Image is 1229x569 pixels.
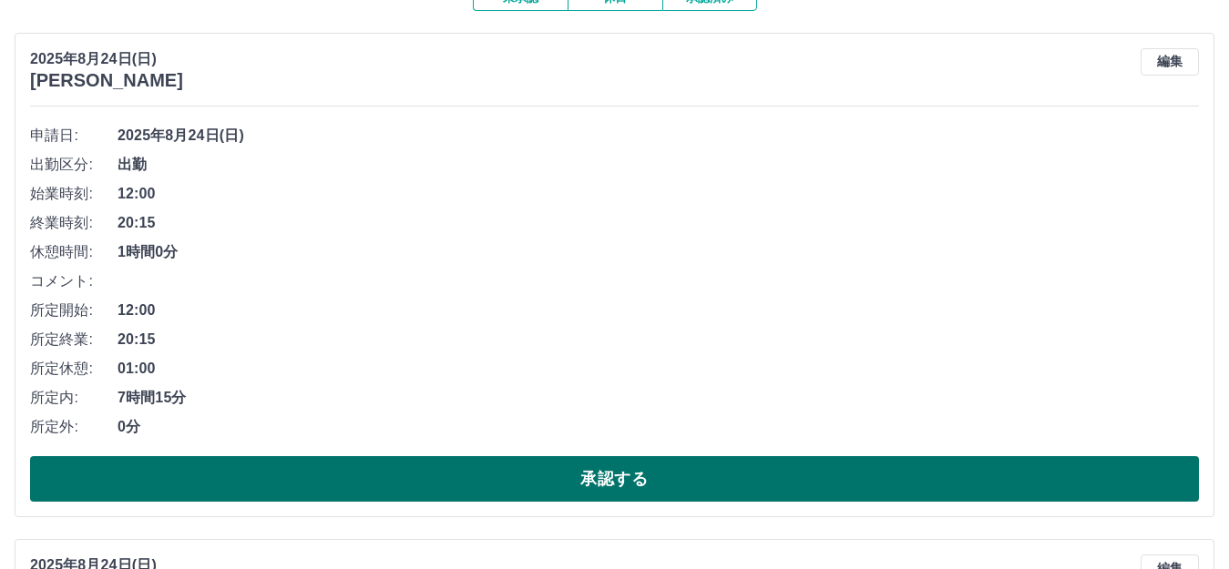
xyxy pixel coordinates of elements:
[118,241,1199,263] span: 1時間0分
[118,329,1199,351] span: 20:15
[30,125,118,147] span: 申請日:
[30,358,118,380] span: 所定休憩:
[118,154,1199,176] span: 出勤
[118,183,1199,205] span: 12:00
[118,358,1199,380] span: 01:00
[30,154,118,176] span: 出勤区分:
[30,416,118,438] span: 所定外:
[30,329,118,351] span: 所定終業:
[30,212,118,234] span: 終業時刻:
[118,300,1199,321] span: 12:00
[30,48,183,70] p: 2025年8月24日(日)
[118,416,1199,438] span: 0分
[118,212,1199,234] span: 20:15
[30,183,118,205] span: 始業時刻:
[30,300,118,321] span: 所定開始:
[30,456,1199,502] button: 承認する
[30,70,183,91] h3: [PERSON_NAME]
[118,125,1199,147] span: 2025年8月24日(日)
[118,387,1199,409] span: 7時間15分
[30,241,118,263] span: 休憩時間:
[30,387,118,409] span: 所定内:
[1141,48,1199,76] button: 編集
[30,270,118,292] span: コメント:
